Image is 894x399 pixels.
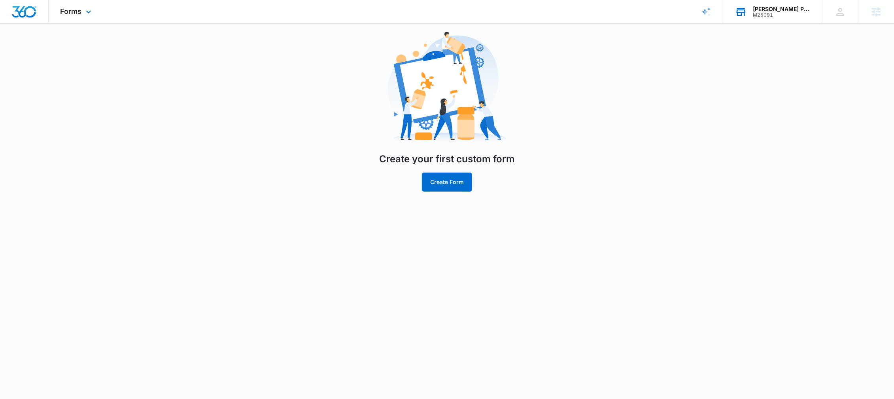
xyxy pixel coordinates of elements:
button: Create Form [422,173,472,192]
div: account name [753,6,811,12]
div: account id [753,12,811,18]
img: forms-create-cta.svg [388,28,507,147]
span: Forms [60,7,82,15]
h1: Create your first custom form [370,152,525,166]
